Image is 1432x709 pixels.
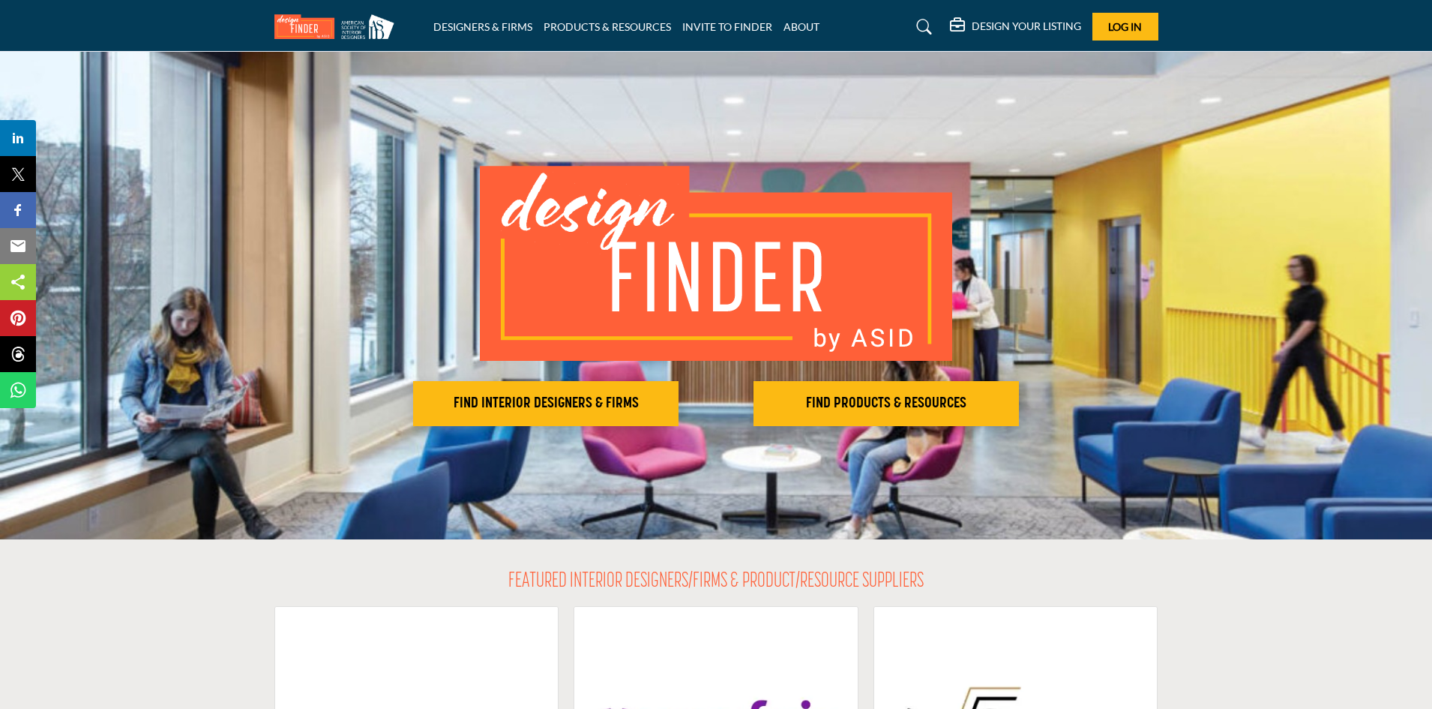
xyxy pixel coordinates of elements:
[902,15,942,39] a: Search
[544,20,671,33] a: PRODUCTS & RESOURCES
[758,395,1014,413] h2: FIND PRODUCTS & RESOURCES
[413,381,679,426] button: FIND INTERIOR DESIGNERS & FIRMS
[508,569,924,595] h2: FEATURED INTERIOR DESIGNERS/FIRMS & PRODUCT/RESOURCE SUPPLIERS
[783,20,819,33] a: ABOUT
[274,14,402,39] img: Site Logo
[480,166,952,361] img: image
[753,381,1019,426] button: FIND PRODUCTS & RESOURCES
[972,20,1081,33] h5: DESIGN YOUR LISTING
[433,20,532,33] a: DESIGNERS & FIRMS
[1108,20,1142,33] span: Log In
[682,20,772,33] a: INVITE TO FINDER
[950,18,1081,36] div: DESIGN YOUR LISTING
[1092,13,1158,41] button: Log In
[418,395,674,413] h2: FIND INTERIOR DESIGNERS & FIRMS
